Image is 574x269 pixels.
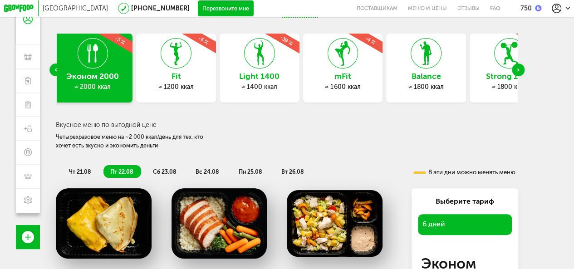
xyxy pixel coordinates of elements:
div: ≈ 1800 ккал [470,83,549,91]
div: В эти дни можно менять меню [413,169,515,175]
div: -6 % [167,16,240,64]
div: ≈ 1600 ккал [303,83,383,91]
div: Выберите тариф [418,196,512,207]
h3: Вкусное меню по выгодной цене [56,121,307,129]
img: big_ZhePTQiVt1Q7kJbr.png [287,188,383,259]
span: чт 21.08 [69,168,91,175]
div: Четырехразовое меню на ~2 000 ккал/день для тех, кто хочет есть вкусно и экономить деньги [56,133,211,150]
div: ≈ 1200 ккал [136,83,216,91]
a: [PHONE_NUMBER] [131,5,190,12]
span: вт 26.08 [281,168,304,175]
div: ≈ 2000 ккал [53,83,132,91]
h3: Balance [386,72,466,81]
img: big_gxlwAbCW2n1J2XiV.png [56,188,152,259]
span: сб 23.08 [153,168,176,175]
div: -3 % [83,16,157,64]
div: Previous slide [49,64,62,76]
div: ≈ 1800 ккал [386,83,466,91]
div: -39 % [250,16,324,64]
span: пн 25.08 [238,168,261,175]
button: Перезвоните мне [198,0,254,16]
div: ≈ 1400 ккал [220,83,299,91]
span: 6 дней [422,220,445,228]
h3: Fit [136,72,216,81]
span: [GEOGRAPHIC_DATA] [43,5,108,12]
div: -4 % [333,16,407,64]
div: 750 [520,5,532,12]
img: big_uQIefVib2JTX03ci.png [172,188,267,259]
div: Next slide [512,64,525,76]
h3: mFit [303,72,383,81]
img: bonus_b.cdccf46.png [535,5,541,11]
h3: Light 1400 [220,72,299,81]
span: вс 24.08 [196,168,219,175]
span: пт 22.08 [110,168,133,175]
h3: Эконом 2000 [53,72,132,81]
h3: Strong 1800 [470,72,549,81]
